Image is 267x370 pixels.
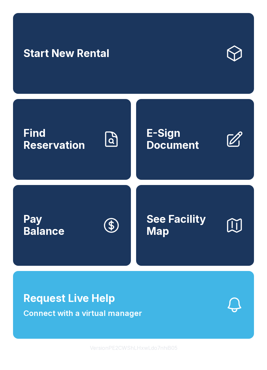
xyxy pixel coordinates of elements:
span: See Facility Map [147,213,220,237]
a: Start New Rental [13,13,254,94]
a: PayBalance [13,185,131,266]
a: Find Reservation [13,99,131,180]
span: Start New Rental [23,48,109,60]
button: VersionPE2CWShLHxwLdo7nhiB05 [85,339,183,357]
button: See Facility Map [136,185,254,266]
span: Connect with a virtual manager [23,307,142,319]
span: Request Live Help [23,291,115,306]
span: Pay Balance [23,213,64,237]
span: E-Sign Document [147,127,220,151]
span: Find Reservation [23,127,97,151]
button: Request Live HelpConnect with a virtual manager [13,271,254,339]
a: E-Sign Document [136,99,254,180]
